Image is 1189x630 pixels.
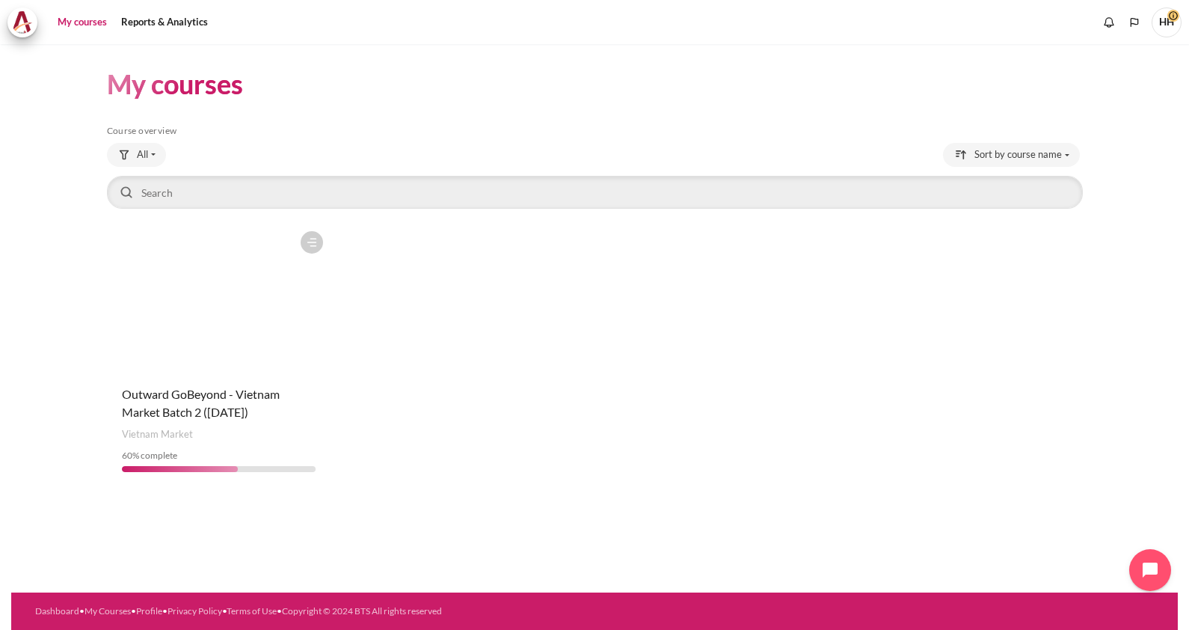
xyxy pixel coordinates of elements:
[168,605,222,617] a: Privacy Policy
[7,7,45,37] a: Architeck Architeck
[85,605,131,617] a: My Courses
[122,427,193,442] span: Vietnam Market
[122,449,316,462] div: % complete
[136,605,162,617] a: Profile
[11,44,1178,510] section: Content
[122,387,280,419] a: Outward GoBeyond - Vietnam Market Batch 2 ([DATE])
[52,7,112,37] a: My courses
[137,147,148,162] span: All
[107,176,1083,209] input: Search
[974,147,1062,162] span: Sort by course name
[227,605,277,617] a: Terms of Use
[35,605,79,617] a: Dashboard
[116,7,213,37] a: Reports & Analytics
[12,11,33,34] img: Architeck
[943,143,1080,167] button: Sorting drop-down menu
[1098,11,1120,34] div: Show notification window with no new notifications
[107,143,166,167] button: Grouping drop-down menu
[1152,7,1182,37] span: HH
[35,605,658,618] div: • • • • •
[1152,7,1182,37] a: User menu
[122,450,132,461] span: 60
[107,125,1083,137] h5: Course overview
[107,67,243,102] h1: My courses
[1123,11,1146,34] button: Languages
[282,605,442,617] a: Copyright © 2024 BTS All rights reserved
[107,143,1083,212] div: Course overview controls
